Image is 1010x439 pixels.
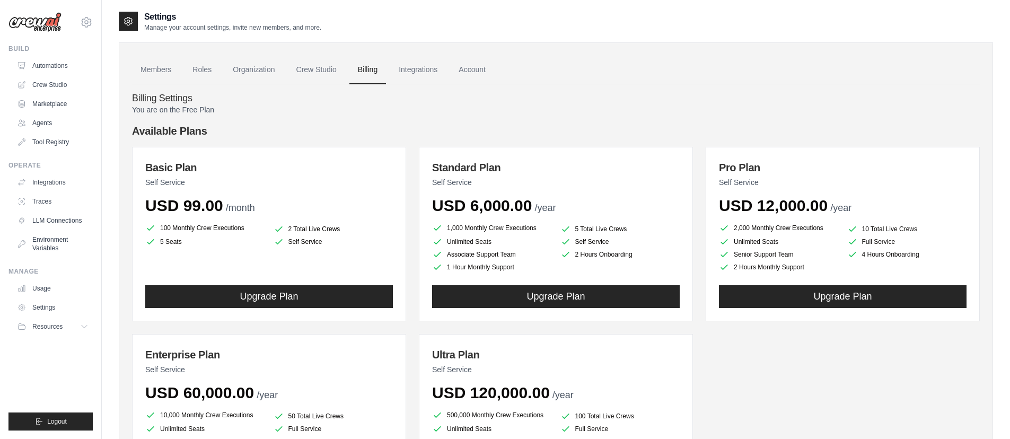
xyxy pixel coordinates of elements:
a: Integrations [390,56,446,84]
a: Account [450,56,494,84]
li: Full Service [274,424,393,434]
button: Logout [8,412,93,431]
h3: Basic Plan [145,160,393,175]
div: Operate [8,161,93,170]
a: Automations [13,57,93,74]
li: Unlimited Seats [145,424,265,434]
p: You are on the Free Plan [132,104,980,115]
li: 50 Total Live Crews [274,411,393,422]
span: USD 60,000.00 [145,384,254,401]
h3: Standard Plan [432,160,680,175]
span: /year [830,203,851,213]
h2: Settings [144,11,321,23]
img: Logo [8,12,62,32]
span: USD 120,000.00 [432,384,550,401]
span: /year [257,390,278,400]
button: Upgrade Plan [432,285,680,308]
a: Environment Variables [13,231,93,257]
h4: Available Plans [132,124,980,138]
li: 500,000 Monthly Crew Executions [432,409,552,422]
div: Manage [8,267,93,276]
span: Resources [32,322,63,331]
li: 2 Total Live Crews [274,224,393,234]
a: Agents [13,115,93,131]
li: Senior Support Team [719,249,839,260]
li: 100 Total Live Crews [560,411,680,422]
p: Self Service [432,364,680,375]
h3: Ultra Plan [432,347,680,362]
span: /month [226,203,255,213]
a: Billing [349,56,386,84]
p: Self Service [145,364,393,375]
li: 2,000 Monthly Crew Executions [719,222,839,234]
a: Traces [13,193,93,210]
a: Settings [13,299,93,316]
li: 2 Hours Monthly Support [719,262,839,273]
p: Self Service [145,177,393,188]
li: 2 Hours Onboarding [560,249,680,260]
h3: Pro Plan [719,160,967,175]
span: /year [534,203,556,213]
li: Self Service [274,236,393,247]
li: 1 Hour Monthly Support [432,262,552,273]
p: Self Service [719,177,967,188]
button: Resources [13,318,93,335]
p: Self Service [432,177,680,188]
a: Crew Studio [13,76,93,93]
span: /year [552,390,574,400]
span: Logout [47,417,67,426]
li: Full Service [847,236,967,247]
a: Integrations [13,174,93,191]
span: USD 6,000.00 [432,197,532,214]
li: Unlimited Seats [432,424,552,434]
li: 10,000 Monthly Crew Executions [145,409,265,422]
a: Marketplace [13,95,93,112]
span: USD 99.00 [145,197,223,214]
li: 100 Monthly Crew Executions [145,222,265,234]
a: Organization [224,56,283,84]
h3: Enterprise Plan [145,347,393,362]
button: Upgrade Plan [719,285,967,308]
li: Self Service [560,236,680,247]
li: Unlimited Seats [432,236,552,247]
li: Full Service [560,424,680,434]
a: Members [132,56,180,84]
li: 10 Total Live Crews [847,224,967,234]
li: 1,000 Monthly Crew Executions [432,222,552,234]
p: Manage your account settings, invite new members, and more. [144,23,321,32]
a: Tool Registry [13,134,93,151]
button: Upgrade Plan [145,285,393,308]
a: Roles [184,56,220,84]
li: 5 Seats [145,236,265,247]
a: Usage [13,280,93,297]
span: USD 12,000.00 [719,197,828,214]
a: Crew Studio [288,56,345,84]
li: Unlimited Seats [719,236,839,247]
div: Build [8,45,93,53]
h4: Billing Settings [132,93,980,104]
li: 4 Hours Onboarding [847,249,967,260]
li: Associate Support Team [432,249,552,260]
a: LLM Connections [13,212,93,229]
li: 5 Total Live Crews [560,224,680,234]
